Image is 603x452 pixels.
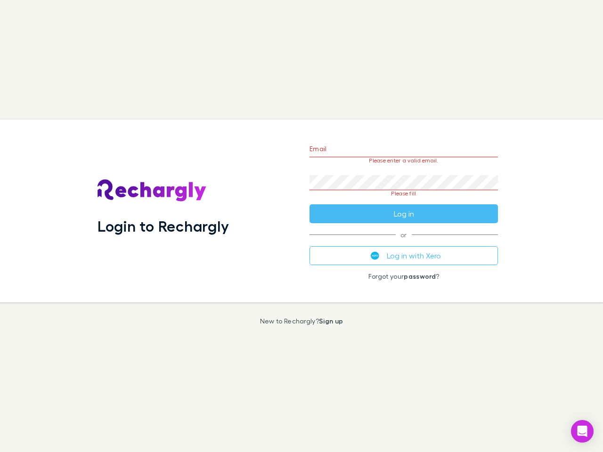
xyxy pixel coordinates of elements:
button: Log in with Xero [310,246,498,265]
p: Please fill [310,190,498,197]
p: Please enter a valid email. [310,157,498,164]
button: Log in [310,204,498,223]
a: password [404,272,436,280]
h1: Login to Rechargly [98,217,229,235]
img: Xero's logo [371,251,379,260]
div: Open Intercom Messenger [571,420,594,443]
p: Forgot your ? [310,273,498,280]
img: Rechargly's Logo [98,179,207,202]
p: New to Rechargly? [260,317,343,325]
a: Sign up [319,317,343,325]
